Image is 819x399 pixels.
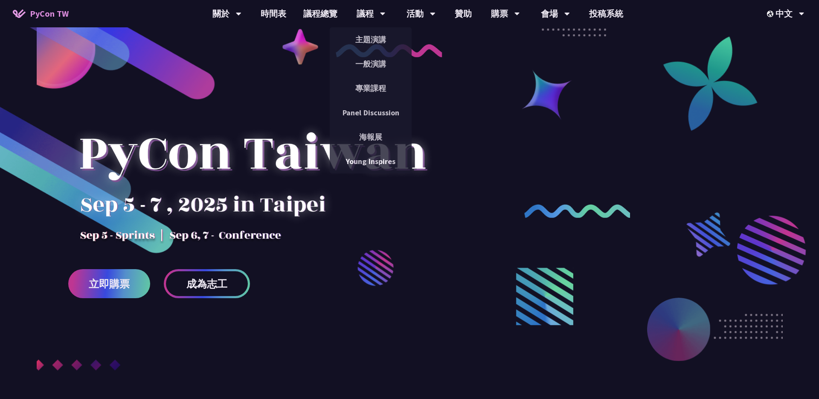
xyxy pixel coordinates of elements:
[68,269,150,298] a: 立即購票
[13,9,26,18] img: Home icon of PyCon TW 2025
[30,7,69,20] span: PyCon TW
[164,269,250,298] a: 成為志工
[330,151,412,171] a: Young Inspires
[330,29,412,50] a: 主題演講
[767,11,775,17] img: Locale Icon
[4,3,77,24] a: PyCon TW
[524,204,631,217] img: curly-2.e802c9f.png
[330,127,412,147] a: 海報展
[89,279,130,289] span: 立即購票
[330,78,412,98] a: 專業課程
[186,279,227,289] span: 成為志工
[330,103,412,123] a: Panel Discussion
[330,54,412,74] a: 一般演講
